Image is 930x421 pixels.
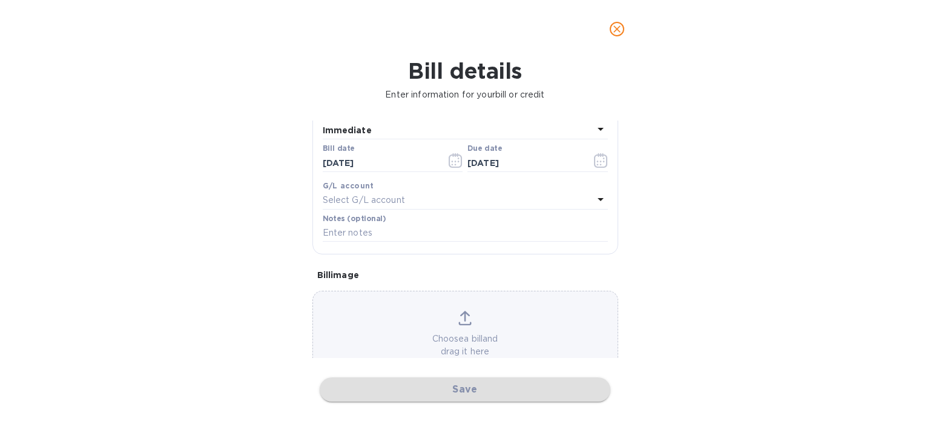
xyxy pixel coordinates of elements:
[313,333,618,358] p: Choose a bill and drag it here
[10,58,920,84] h1: Bill details
[323,125,372,135] b: Immediate
[467,154,582,172] input: Due date
[323,194,405,207] p: Select G/L account
[323,215,386,222] label: Notes (optional)
[602,15,632,44] button: close
[323,224,608,242] input: Enter notes
[323,154,437,172] input: Select date
[467,145,502,153] label: Due date
[323,181,374,190] b: G/L account
[323,145,355,153] label: Bill date
[10,88,920,101] p: Enter information for your bill or credit
[317,269,613,281] p: Bill image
